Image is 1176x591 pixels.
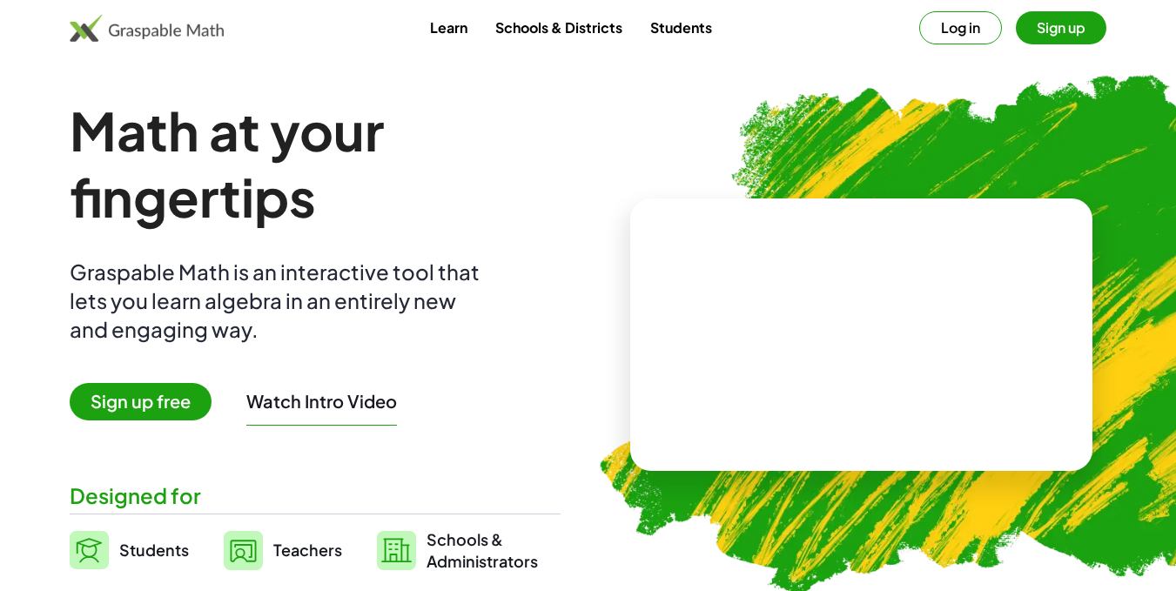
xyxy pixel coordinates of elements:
[273,540,342,560] span: Teachers
[427,528,538,572] span: Schools & Administrators
[70,258,487,344] div: Graspable Math is an interactive tool that lets you learn algebra in an entirely new and engaging...
[377,528,538,572] a: Schools &Administrators
[481,11,636,44] a: Schools & Districts
[730,269,991,400] video: What is this? This is dynamic math notation. Dynamic math notation plays a central role in how Gr...
[377,531,416,570] img: svg%3e
[1016,11,1106,44] button: Sign up
[224,531,263,570] img: svg%3e
[70,528,189,572] a: Students
[70,531,109,569] img: svg%3e
[919,11,1002,44] button: Log in
[636,11,726,44] a: Students
[119,540,189,560] span: Students
[224,528,342,572] a: Teachers
[70,383,212,420] span: Sign up free
[70,481,561,510] div: Designed for
[70,97,561,230] h1: Math at your fingertips
[416,11,481,44] a: Learn
[246,390,397,413] button: Watch Intro Video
